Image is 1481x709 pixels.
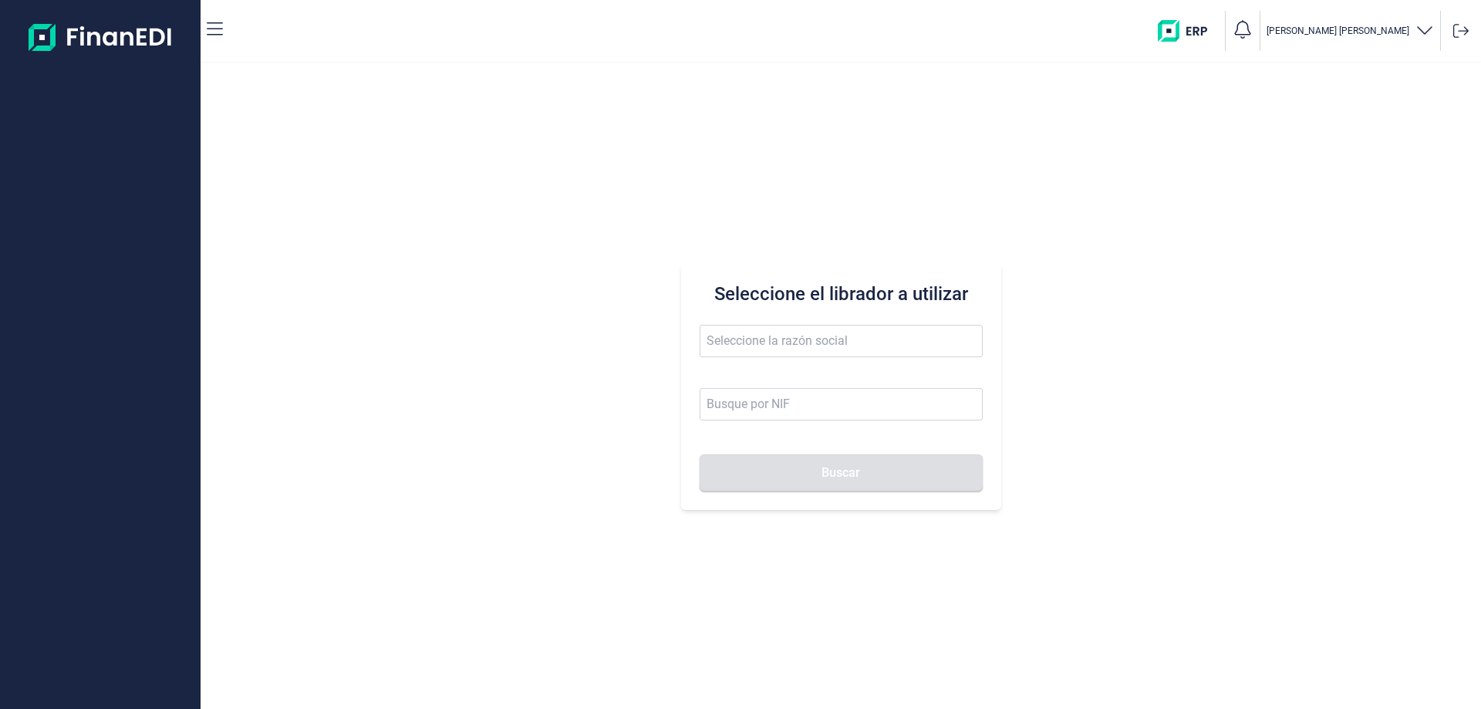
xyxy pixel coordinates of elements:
input: Seleccione la razón social [700,325,983,357]
p: [PERSON_NAME] [PERSON_NAME] [1267,25,1409,37]
img: erp [1158,20,1219,42]
button: [PERSON_NAME] [PERSON_NAME] [1267,20,1434,42]
h3: Seleccione el librador a utilizar [700,282,983,306]
span: Buscar [821,467,860,478]
button: Buscar [700,454,983,491]
img: Logo de aplicación [29,12,173,62]
input: Busque por NIF [700,388,983,420]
